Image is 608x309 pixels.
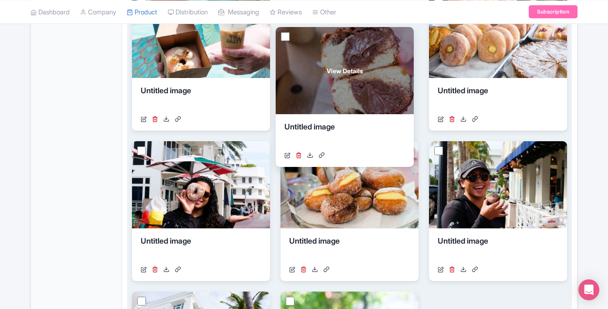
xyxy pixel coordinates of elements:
div: Untitled image [141,85,261,111]
div: Open Intercom Messenger [578,279,599,300]
a: View Details [276,27,414,114]
span: View Details [327,66,363,75]
div: Untitled image [438,235,558,261]
a: Subscription [529,5,578,18]
div: Untitled image [438,85,558,111]
div: Untitled image [141,235,261,261]
div: Untitled image [284,121,405,147]
div: Untitled image [289,235,410,261]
